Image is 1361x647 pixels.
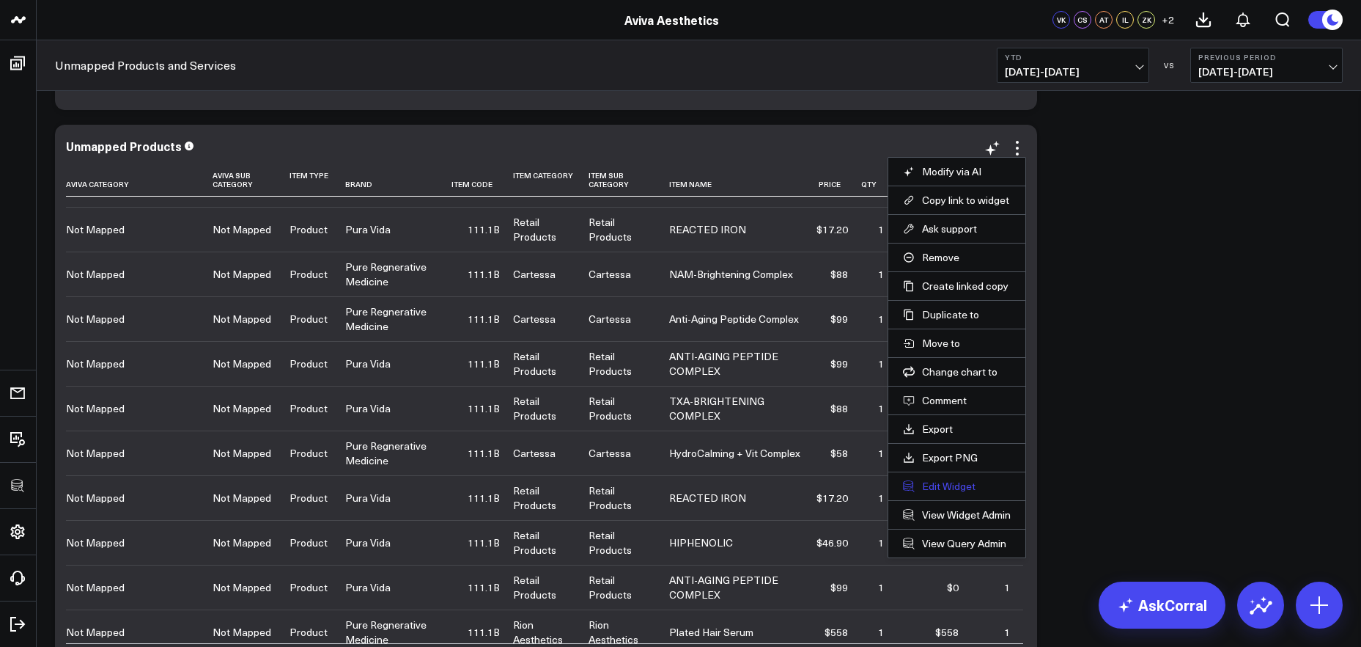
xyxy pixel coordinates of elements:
div: 1 [878,312,884,326]
div: Product [289,222,328,237]
div: ANTI-AGING PEPTIDE COMPLEX [669,573,803,602]
div: TXA-BRIGHTENING COMPLEX [669,394,803,423]
span: [DATE] - [DATE] [1198,66,1335,78]
div: Not Mapped [213,267,271,282]
div: Retail Products [513,573,575,602]
div: 111.1B [468,446,500,461]
div: Product [289,312,328,326]
th: Brand [345,164,451,197]
div: Not Mapped [213,401,271,416]
div: VK [1052,11,1070,29]
div: $99 [830,357,848,371]
a: AskCorral [1099,582,1225,629]
div: 1 [878,491,884,505]
a: View Query Admin [903,537,1011,550]
a: Aviva Aesthetics [624,12,719,28]
div: Rion Aesthetics [589,618,657,647]
div: 111.1B [468,535,500,550]
th: Item Category [513,164,588,197]
div: 1 [1004,580,1010,595]
div: Retail Products [589,349,657,379]
div: Pura Vida [345,491,391,505]
th: Item Name [669,164,816,197]
button: Change chart to [903,365,1011,379]
div: 111.1B [468,491,500,505]
div: 111.1B [468,401,500,416]
div: Retail Products [589,483,657,513]
div: 1 [878,401,884,416]
div: Anti-Aging Peptide Complex [669,312,799,326]
div: Retail Products [513,215,575,244]
button: Comment [903,394,1011,407]
div: $17.20 [816,491,848,505]
div: Not Mapped [213,491,271,505]
div: Not Mapped [66,357,125,371]
div: $0 [947,580,959,595]
div: IL [1116,11,1134,29]
div: Product [289,625,328,640]
div: Product [289,580,328,595]
div: $558 [825,625,848,640]
div: $58 [830,446,848,461]
div: $558 [935,625,959,640]
div: Not Mapped [213,446,271,461]
div: REACTED IRON [669,491,746,505]
button: Duplicate to [903,308,1011,321]
div: AT [1095,11,1113,29]
button: Create linked copy [903,279,1011,293]
div: Cartessa [513,312,556,326]
div: ZK [1137,11,1155,29]
div: Pure Regnerative Medicine [345,618,438,647]
th: Item Code [451,164,513,197]
div: 1 [878,580,884,595]
div: Pura Vida [345,222,391,237]
button: YTD[DATE]-[DATE] [997,48,1149,83]
th: Item Sub Category [589,164,670,197]
div: CS [1074,11,1091,29]
div: 1 [1004,625,1010,640]
div: $88 [830,401,848,416]
div: Product [289,357,328,371]
b: YTD [1005,53,1141,62]
a: Export [903,423,1011,436]
div: Pura Vida [345,357,391,371]
div: 1 [878,535,884,550]
div: Product [289,491,328,505]
div: 111.1B [468,312,500,326]
div: HIPHENOLIC [669,535,733,550]
div: Cartessa [589,267,631,282]
th: Qty [861,164,897,197]
button: Ask support [903,222,1011,235]
div: Not Mapped [213,535,271,550]
div: Unmapped Products [66,138,182,154]
th: Aviva Sub Category [213,164,289,197]
div: 111.1B [468,625,500,640]
div: Not Mapped [66,401,125,416]
button: Edit Widget [903,480,1011,493]
div: ANTI-AGING PEPTIDE COMPLEX [669,349,803,379]
div: Not Mapped [66,312,125,326]
th: Price [816,164,861,197]
span: [DATE] - [DATE] [1005,66,1141,78]
div: Pura Vida [345,401,391,416]
div: Product [289,401,328,416]
div: REACTED IRON [669,222,746,237]
div: HydroCalming + Vit Complex [669,446,800,461]
div: Retail Products [513,528,575,558]
div: Cartessa [589,446,631,461]
div: Not Mapped [66,625,125,640]
span: + 2 [1162,15,1174,25]
div: $17.20 [816,222,848,237]
div: Pure Regnerative Medicine [345,260,438,289]
div: NAM-Brightening Complex [669,267,793,282]
div: 111.1B [468,267,500,282]
div: Retail Products [513,483,575,513]
div: 1 [878,267,884,282]
div: Pura Vida [345,580,391,595]
div: Product [289,267,328,282]
a: View Widget Admin [903,508,1011,522]
div: Retail Products [589,528,657,558]
a: Export PNG [903,451,1011,464]
div: 1 [878,625,884,640]
button: Modify via AI [903,165,1011,178]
